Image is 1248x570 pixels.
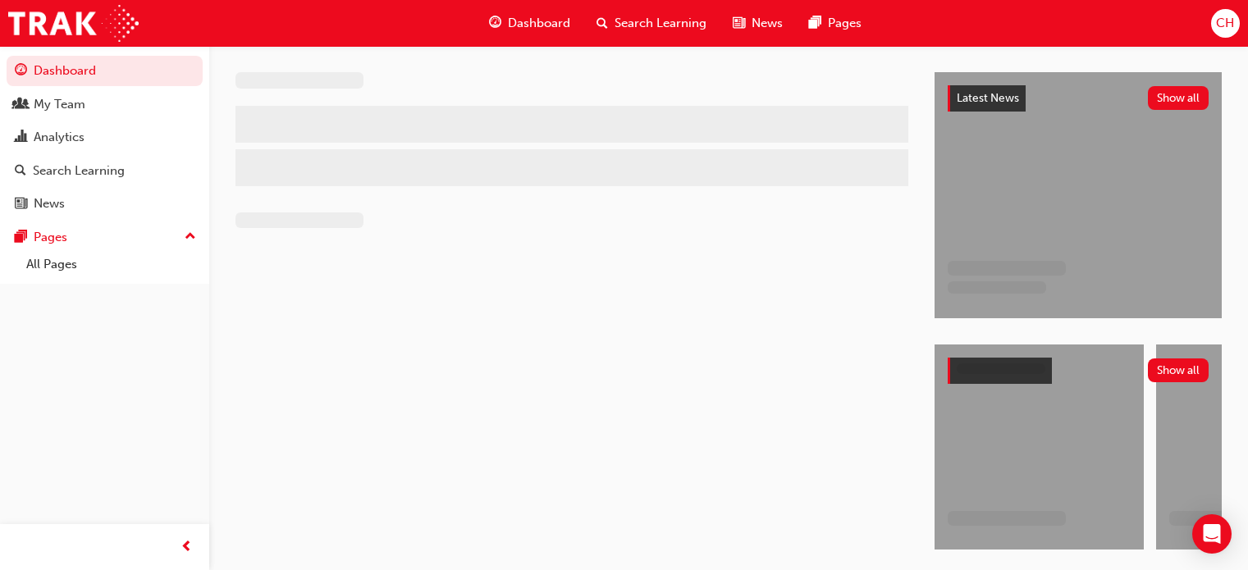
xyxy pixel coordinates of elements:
[185,226,196,248] span: up-icon
[948,358,1209,384] a: Show all
[720,7,796,40] a: news-iconNews
[7,189,203,219] a: News
[15,130,27,145] span: chart-icon
[733,13,745,34] span: news-icon
[7,56,203,86] a: Dashboard
[8,5,139,42] img: Trak
[583,7,720,40] a: search-iconSearch Learning
[7,122,203,153] a: Analytics
[20,252,203,277] a: All Pages
[15,98,27,112] span: people-icon
[1148,86,1209,110] button: Show all
[508,14,570,33] span: Dashboard
[1216,14,1234,33] span: CH
[1148,358,1209,382] button: Show all
[34,128,85,147] div: Analytics
[957,91,1019,105] span: Latest News
[7,222,203,253] button: Pages
[34,95,85,114] div: My Team
[15,230,27,245] span: pages-icon
[7,156,203,186] a: Search Learning
[948,85,1209,112] a: Latest NewsShow all
[34,228,67,247] div: Pages
[33,162,125,180] div: Search Learning
[34,194,65,213] div: News
[7,89,203,120] a: My Team
[752,14,783,33] span: News
[1192,514,1232,554] div: Open Intercom Messenger
[15,64,27,79] span: guage-icon
[1211,9,1240,38] button: CH
[615,14,706,33] span: Search Learning
[809,13,821,34] span: pages-icon
[181,537,193,558] span: prev-icon
[828,14,862,33] span: Pages
[15,197,27,212] span: news-icon
[15,164,26,179] span: search-icon
[597,13,608,34] span: search-icon
[796,7,875,40] a: pages-iconPages
[489,13,501,34] span: guage-icon
[476,7,583,40] a: guage-iconDashboard
[7,52,203,222] button: DashboardMy TeamAnalyticsSearch LearningNews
